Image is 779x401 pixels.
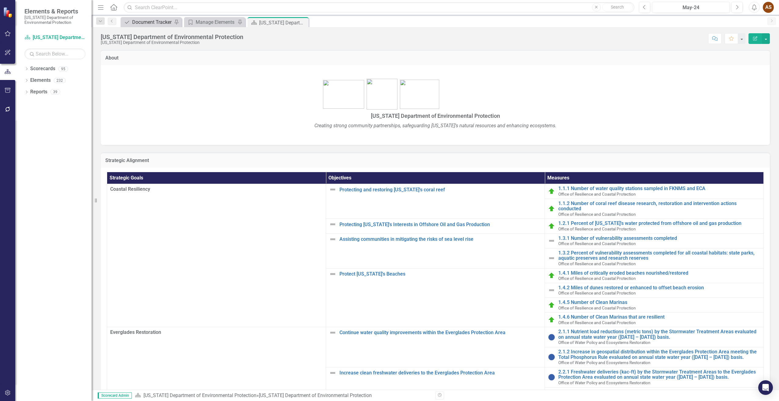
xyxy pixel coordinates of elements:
em: Creating strong community partnerships, safeguarding [US_STATE]'s natural resources and enhancing... [314,123,556,128]
div: [US_STATE] Department of Environmental Protection [101,40,243,45]
span: [US_STATE] Department of Environmental Protection [371,113,500,119]
div: Document Tracker [132,18,172,26]
a: 1.4.6 Number of Clean Marinas that are resilient [558,314,760,320]
a: Increase clean freshwater deliveries to the Everglades Protection Area [339,370,542,376]
a: Protecting and restoring [US_STATE]'s coral reef [339,187,542,193]
div: 232 [54,78,66,83]
img: ClearPoint Strategy [3,7,14,18]
img: No Information [548,334,555,341]
span: Everglades Restoration [110,329,323,336]
a: 1.4.5 Number of Clean Marinas [558,300,760,305]
div: May-24 [654,4,728,11]
h3: Strategic Alignment [105,158,765,163]
a: Document Tracker [122,18,172,26]
img: bhsp1.png [323,80,364,109]
small: [US_STATE] Department of Environmental Protection [24,15,85,25]
div: 95 [58,66,68,71]
div: [US_STATE] Department of Environmental Protection [259,392,372,398]
td: Double-Click to Edit Right Click for Context Menu [545,367,764,387]
div: [US_STATE] Department of Environmental Protection [101,34,243,40]
button: May-24 [652,2,730,13]
a: Protecting [US_STATE]'s Interests in Offshore Oil and Gas Production [339,222,542,227]
td: Double-Click to Edit Right Click for Context Menu [545,268,764,283]
a: Protect [US_STATE]'s Beaches [339,271,542,277]
span: Office of Water Policy and Ecosystems Restoration [558,380,650,385]
a: Scorecards [30,65,55,72]
img: Not Defined [329,236,336,243]
a: 1.1.1 Number of water quality stations sampled in FKNMS and ECA [558,186,760,191]
a: 2.1.2 Increase in geospatial distribution within the Everglades Protection Area meeting the Total... [558,349,760,360]
img: No Information [548,353,555,361]
span: Office of Resilience and Coastal Protection [558,276,636,281]
div: Manage Elements [196,18,236,26]
a: Assisting communities in mitigating the risks of sea level rise [339,237,542,242]
a: 1.3.2 Percent of vulnerability assessments completed for all coastal habitats: state parks, aquat... [558,250,760,261]
a: 1.3.1 Number of vulnerability assessments completed [558,236,760,241]
span: Office of Resilience and Coastal Protection [558,291,636,295]
td: Double-Click to Edit Right Click for Context Menu [545,184,764,199]
span: Office of Resilience and Coastal Protection [558,212,636,217]
div: 39 [50,89,60,95]
span: Office of Resilience and Coastal Protection [558,261,636,266]
td: Double-Click to Edit Right Click for Context Menu [545,219,764,233]
span: Office of Resilience and Coastal Protection [558,241,636,246]
span: Office of Water Policy and Ecosystems Restoration [558,340,650,345]
span: Coastal Resiliency [110,186,323,193]
input: Search ClearPoint... [124,2,634,13]
a: 1.1.2 Number of coral reef disease research, restoration and intervention actions conducted [558,201,760,211]
td: Double-Click to Edit Right Click for Context Menu [545,199,764,219]
img: On Target [548,205,555,212]
a: 2.2.2 Freshwater deliveries (kac-ft) from the Water Conservation Areas to the [GEOGRAPHIC_DATA] e... [558,389,760,400]
a: Manage Elements [186,18,236,26]
div: [US_STATE] Department of Environmental Protection [259,19,307,27]
td: Double-Click to Edit Right Click for Context Menu [545,233,764,248]
span: Office of Resilience and Coastal Protection [558,320,636,325]
span: Office of Resilience and Coastal Protection [558,226,636,231]
img: Not Defined [548,237,555,244]
a: 1.4.1 Miles of critically eroded beaches nourished/restored [558,270,760,276]
img: Not Defined [329,221,336,228]
a: [US_STATE] Department of Environmental Protection [24,34,85,41]
td: Double-Click to Edit [107,184,326,327]
img: Not Defined [329,186,336,193]
td: Double-Click to Edit Right Click for Context Menu [545,327,764,347]
img: No Information [548,374,555,381]
span: Elements & Reports [24,8,85,15]
img: On Target [548,272,555,279]
button: Search [602,3,633,12]
span: Office of Resilience and Coastal Protection [558,192,636,197]
button: AS [763,2,774,13]
td: Double-Click to Edit Right Click for Context Menu [326,184,545,219]
td: Double-Click to Edit Right Click for Context Menu [545,298,764,312]
a: 2.1.1 Nutrient load reductions (metric tons) by the Stormwater Treatment Areas evaluated on annua... [558,329,760,340]
td: Double-Click to Edit Right Click for Context Menu [326,268,545,327]
img: On Target [548,316,555,323]
td: Double-Click to Edit Right Click for Context Menu [326,233,545,268]
h3: About [105,55,765,61]
a: Continue water quality improvements within the Everglades Protection Area [339,330,542,335]
img: On Target [548,222,555,230]
span: Office of Water Policy and Ecosystems Restoration [558,360,650,365]
img: On Target [548,302,555,309]
a: [US_STATE] Department of Environmental Protection [143,392,256,398]
img: On Target [548,188,555,195]
img: FL-DEP-LOGO-color-sam%20v4.jpg [367,79,397,110]
td: Double-Click to Edit Right Click for Context Menu [545,312,764,327]
img: Not Defined [548,255,555,262]
a: 1.4.2 Miles of dunes restored or enhanced to offset beach erosion [558,285,760,291]
a: Elements [30,77,51,84]
span: Office of Resilience and Coastal Protection [558,305,636,310]
a: Reports [30,89,47,96]
span: Scorecard Admin [98,392,132,399]
a: 2.2.1 Freshwater deliveries (kac-ft) by the Stormwater Treatment Areas to the Everglades Protecti... [558,369,760,380]
span: Search [611,5,624,9]
div: Open Intercom Messenger [758,380,773,395]
a: 1.2.1 Percent of [US_STATE]'s water protected from offshore oil and gas production [558,221,760,226]
td: Double-Click to Edit Right Click for Context Menu [545,283,764,298]
td: Double-Click to Edit Right Click for Context Menu [545,248,764,268]
td: Double-Click to Edit Right Click for Context Menu [545,347,764,367]
img: bird1.png [400,80,439,109]
img: Not Defined [329,329,336,336]
img: Not Defined [329,270,336,278]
